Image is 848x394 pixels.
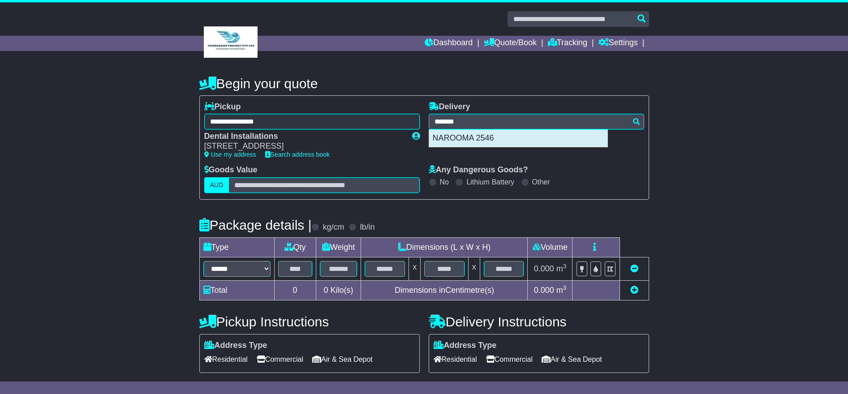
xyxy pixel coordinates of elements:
[204,141,403,151] div: [STREET_ADDRESS]
[204,102,241,112] label: Pickup
[556,286,567,295] span: m
[199,280,274,300] td: Total
[486,352,533,366] span: Commercial
[204,132,403,141] div: Dental Installations
[484,36,537,51] a: Quote/Book
[556,264,567,273] span: m
[360,223,374,232] label: lb/in
[630,286,638,295] a: Add new item
[199,314,420,329] h4: Pickup Instructions
[199,76,649,91] h4: Begin your quote
[598,36,638,51] a: Settings
[274,237,316,257] td: Qty
[204,341,267,351] label: Address Type
[429,130,607,147] div: NAROOMA 2546
[429,314,649,329] h4: Delivery Instructions
[265,151,330,158] a: Search address book
[323,286,328,295] span: 0
[204,177,229,193] label: AUD
[528,237,573,257] td: Volume
[534,264,554,273] span: 0.000
[429,114,644,129] typeahead: Please provide city
[563,284,567,291] sup: 3
[434,352,477,366] span: Residential
[532,178,550,186] label: Other
[534,286,554,295] span: 0.000
[257,352,303,366] span: Commercial
[409,257,421,280] td: x
[563,263,567,270] sup: 3
[440,178,449,186] label: No
[630,264,638,273] a: Remove this item
[199,237,274,257] td: Type
[429,165,528,175] label: Any Dangerous Goods?
[316,280,361,300] td: Kilo(s)
[199,218,312,232] h4: Package details |
[425,36,473,51] a: Dashboard
[316,237,361,257] td: Weight
[361,237,528,257] td: Dimensions (L x W x H)
[466,178,514,186] label: Lithium Battery
[323,223,344,232] label: kg/cm
[361,280,528,300] td: Dimensions in Centimetre(s)
[204,352,248,366] span: Residential
[548,36,587,51] a: Tracking
[312,352,373,366] span: Air & Sea Depot
[204,165,258,175] label: Goods Value
[434,341,497,351] label: Address Type
[542,352,602,366] span: Air & Sea Depot
[274,280,316,300] td: 0
[468,257,480,280] td: x
[429,102,470,112] label: Delivery
[204,151,256,158] a: Use my address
